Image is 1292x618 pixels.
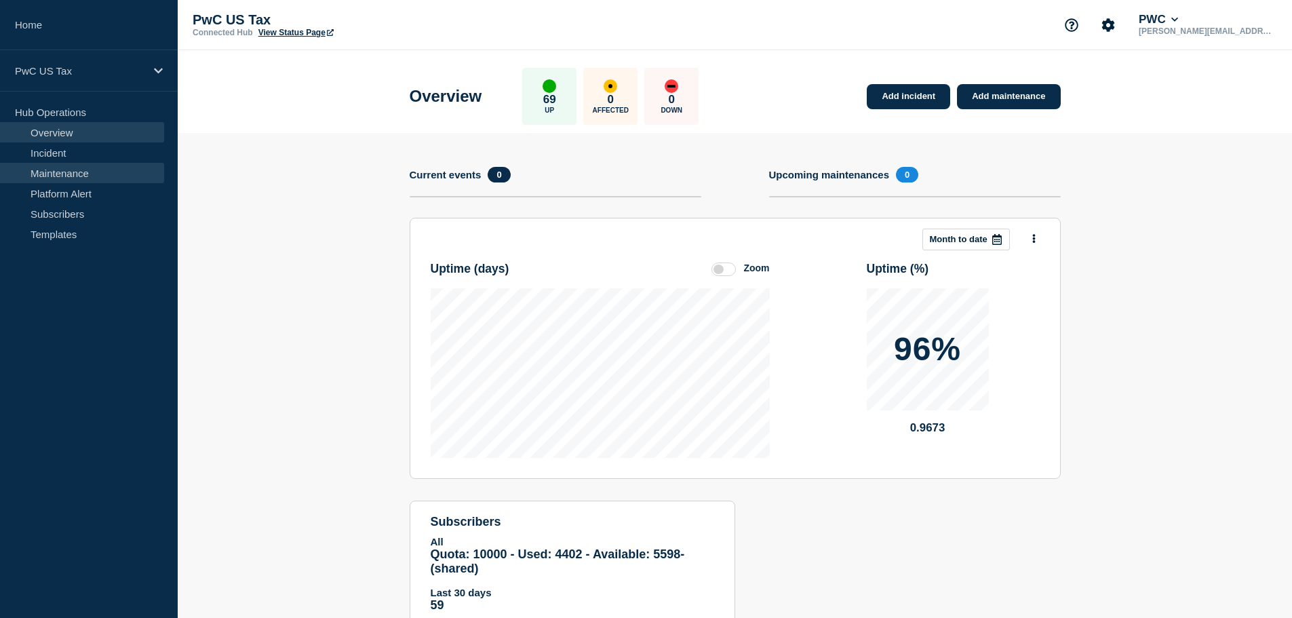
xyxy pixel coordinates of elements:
a: Add maintenance [957,84,1060,109]
a: View Status Page [258,28,334,37]
p: Down [661,107,682,114]
p: Last 30 days [431,587,714,598]
h3: Uptime ( days ) [431,262,509,276]
h1: Overview [410,87,482,106]
p: All [431,536,714,547]
p: 59 [431,598,714,613]
p: Connected Hub [193,28,253,37]
p: 0 [608,93,614,107]
div: up [543,79,556,93]
p: [PERSON_NAME][EMAIL_ADDRESS][PERSON_NAME][DOMAIN_NAME] [1136,26,1277,36]
h4: Upcoming maintenances [769,169,890,180]
p: Affected [593,107,629,114]
p: PwC US Tax [193,12,464,28]
p: 96% [894,333,961,366]
span: 0 [896,167,918,182]
div: affected [604,79,617,93]
button: Account settings [1094,11,1122,39]
button: Support [1057,11,1086,39]
div: down [665,79,678,93]
p: Up [545,107,554,114]
span: Quota: 10000 - Used: 4402 - Available: 5598 - (shared) [431,547,685,575]
button: PWC [1136,13,1181,26]
h4: subscribers [431,515,714,529]
a: Add incident [867,84,950,109]
h4: Current events [410,169,482,180]
p: PwC US Tax [15,65,145,77]
p: Month to date [930,234,987,244]
h3: Uptime ( % ) [867,262,929,276]
div: Zoom [743,263,769,273]
button: Month to date [922,229,1010,250]
span: 0 [488,167,510,182]
p: 0.9673 [867,421,989,435]
p: 0 [669,93,675,107]
p: 69 [543,93,556,107]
